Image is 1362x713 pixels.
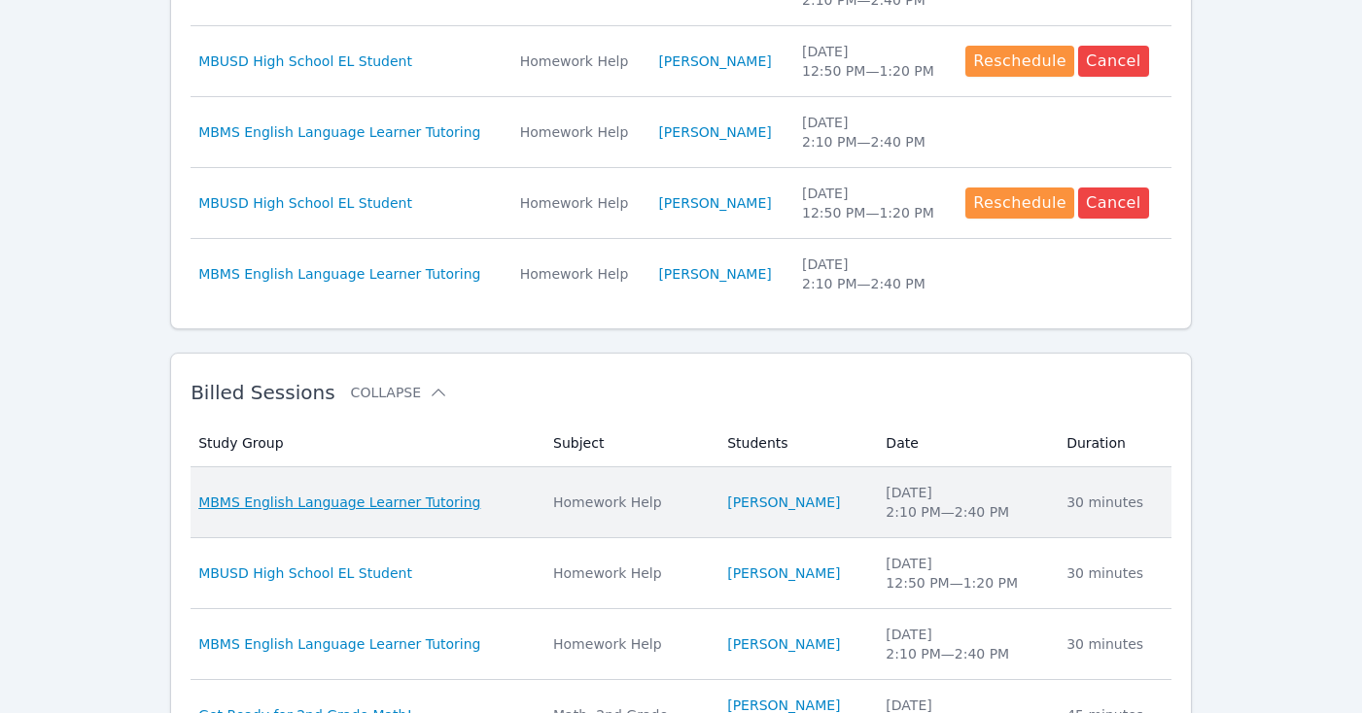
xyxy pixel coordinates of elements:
[874,420,1055,467] th: Date
[198,563,412,583] a: MBUSD High School EL Student
[886,554,1043,593] div: [DATE] 12:50 PM — 1:20 PM
[198,634,480,654] a: MBMS English Language Learner Tutoring
[1078,187,1149,219] button: Cancel
[886,483,1043,522] div: [DATE] 2:10 PM — 2:40 PM
[658,51,771,71] a: [PERSON_NAME]
[191,26,1171,97] tr: MBUSD High School EL StudentHomework Help[PERSON_NAME][DATE]12:50 PM—1:20 PMRescheduleCancel
[198,122,480,142] a: MBMS English Language Learner Tutoring
[727,492,840,512] a: [PERSON_NAME]
[727,563,840,583] a: [PERSON_NAME]
[802,42,942,81] div: [DATE] 12:50 PM — 1:20 PM
[198,264,480,284] a: MBMS English Language Learner Tutoring
[802,184,942,222] div: [DATE] 12:50 PM — 1:20 PM
[191,420,541,467] th: Study Group
[965,46,1074,77] button: Reschedule
[1066,634,1160,654] div: 30 minutes
[198,492,480,512] a: MBMS English Language Learner Tutoring
[1066,563,1160,583] div: 30 minutes
[520,264,636,284] div: Homework Help
[1055,420,1171,467] th: Duration
[716,420,874,467] th: Students
[191,467,1171,538] tr: MBMS English Language Learner TutoringHomework Help[PERSON_NAME][DATE]2:10 PM—2:40 PM30 minutes
[886,625,1043,663] div: [DATE] 2:10 PM — 2:40 PM
[351,383,448,402] button: Collapse
[1066,492,1160,512] div: 30 minutes
[191,168,1171,239] tr: MBUSD High School EL StudentHomework Help[PERSON_NAME][DATE]12:50 PM—1:20 PMRescheduleCancel
[727,634,840,654] a: [PERSON_NAME]
[191,538,1171,609] tr: MBUSD High School EL StudentHomework Help[PERSON_NAME][DATE]12:50 PM—1:20 PM30 minutes
[553,563,704,583] div: Homework Help
[191,381,334,404] span: Billed Sessions
[1078,46,1149,77] button: Cancel
[553,634,704,654] div: Homework Help
[965,187,1074,219] button: Reschedule
[658,193,771,213] a: [PERSON_NAME]
[191,97,1171,168] tr: MBMS English Language Learner TutoringHomework Help[PERSON_NAME][DATE]2:10 PM—2:40 PM
[802,113,942,152] div: [DATE] 2:10 PM — 2:40 PM
[198,193,412,213] a: MBUSD High School EL Student
[520,122,636,142] div: Homework Help
[541,420,716,467] th: Subject
[658,264,771,284] a: [PERSON_NAME]
[658,122,771,142] a: [PERSON_NAME]
[198,51,412,71] a: MBUSD High School EL Student
[802,255,942,293] div: [DATE] 2:10 PM — 2:40 PM
[520,51,636,71] div: Homework Help
[191,609,1171,680] tr: MBMS English Language Learner TutoringHomework Help[PERSON_NAME][DATE]2:10 PM—2:40 PM30 minutes
[191,239,1171,309] tr: MBMS English Language Learner TutoringHomework Help[PERSON_NAME][DATE]2:10 PM—2:40 PM
[553,492,704,512] div: Homework Help
[520,193,636,213] div: Homework Help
